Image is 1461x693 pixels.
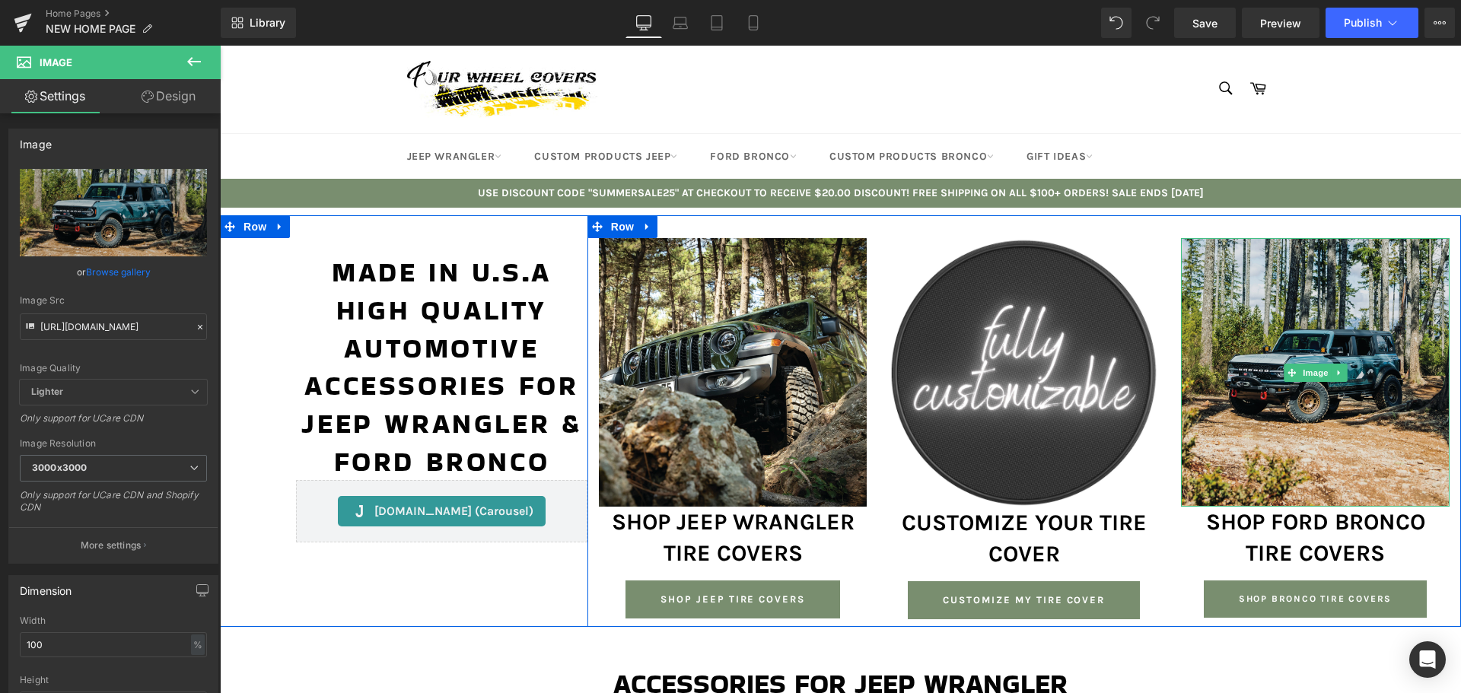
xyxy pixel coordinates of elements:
div: or [20,264,207,280]
a: CUSTOMIZE MY TIRE COVER [688,536,920,574]
span: Library [250,16,285,30]
b: 3000x3000 [32,462,87,473]
span: CUSTOMIZE MY TIRE COVER [723,548,885,561]
a: Tablet [699,8,735,38]
a: Laptop [662,8,699,38]
h2: SHOP JEEP WRANGLER TIRE COVERS [379,461,648,524]
div: Width [20,615,207,626]
b: Lighter [31,386,63,397]
h2: SHOP FORD BRONCO TIRE COVERS [961,461,1230,524]
a: Expand / Collapse [50,170,70,192]
a: CUSTOM PRODUCTS JEEP [299,88,473,133]
button: More [1424,8,1455,38]
a: Jeep Wrangler [172,88,298,133]
div: Image Resolution [20,438,207,449]
h1: MADE IN U.S.A HIGH QUALITY AUTOMOTIVE ACCESSORIES for jeep wrangler & ford bronco [76,208,368,434]
p: More settings [81,539,142,552]
div: Open Intercom Messenger [1409,641,1446,678]
span: Row [20,170,50,192]
span: Image [1080,318,1112,336]
span: Row [387,170,418,192]
span: SHOP BRONCO TIRE COVERS [1019,547,1172,560]
a: SHOP BRONCO TIRE COVERS [984,535,1207,572]
a: Expand / Collapse [418,170,438,192]
span: NEW HOME PAGE [46,23,135,35]
div: Image [20,129,52,151]
div: Only support for UCare CDN and Shopify CDN [20,489,207,523]
div: Only support for UCare CDN [20,412,207,434]
span: Preview [1260,15,1301,31]
a: SHOP JEEP TIRE COVERS [406,535,620,573]
input: Link [20,313,207,340]
div: Dimension [20,576,72,597]
h2: CUSTOMIZE YOUR TIRE COVER [670,462,938,525]
button: Publish [1326,8,1418,38]
button: More settings [9,527,218,563]
img: Four Wheel Covers [187,15,377,72]
span: Publish [1344,17,1382,29]
a: Expand / Collapse [1111,318,1127,336]
span: [DOMAIN_NAME] (Carousel) [154,456,314,475]
button: Redo [1138,8,1168,38]
button: Undo [1101,8,1132,38]
a: Ford Bronco [475,88,592,133]
a: New Library [221,8,296,38]
div: Image Quality [20,363,207,374]
a: Design [113,79,224,113]
span: Image [40,56,72,68]
a: Gift Ideas [791,88,888,133]
div: Image Src [20,295,207,306]
a: Browse gallery [86,259,151,285]
div: Height [20,675,207,685]
a: Desktop [625,8,662,38]
a: Mobile [735,8,772,38]
span: SHOP JEEP TIRE COVERS [441,547,585,561]
a: Preview [1242,8,1319,38]
div: % [191,634,205,655]
input: auto [20,632,207,657]
span: Save [1192,15,1217,31]
a: CUSTOM PRODUCTS BRONCO [594,88,789,133]
a: Home Pages [46,8,221,20]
